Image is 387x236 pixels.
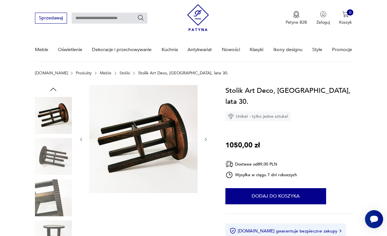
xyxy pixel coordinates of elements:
[250,38,263,61] a: Klasyki
[273,38,302,61] a: Ikony designu
[35,71,68,75] a: [DOMAIN_NAME]
[225,160,233,168] img: Ikona dostawy
[35,38,48,61] a: Meble
[225,85,352,107] h1: Stolik Art Deco, [GEOGRAPHIC_DATA], lata 30.
[286,11,307,25] button: Patyna B2B
[365,210,383,228] iframe: Smartsupp widget button
[225,140,260,151] p: 1050,00 zł
[293,11,300,18] img: Ikona medalu
[230,228,341,234] button: [DOMAIN_NAME] gwarantuje bezpieczne zakupy
[92,38,152,61] a: Dekoracje i przechowywanie
[35,97,72,134] img: Zdjęcie produktu Stolik Art Deco, Niemcy, lata 30.
[339,19,352,25] p: Koszyk
[320,11,326,17] img: Ikonka użytkownika
[342,11,349,17] img: Ikona koszyka
[339,11,352,25] button: 0Koszyk
[316,19,330,25] p: Zaloguj
[286,11,307,25] a: Ikona medaluPatyna B2B
[76,71,92,75] a: Produkty
[120,71,130,75] a: Stoliki
[35,16,67,20] a: Sprzedawaj
[138,71,228,75] p: Stolik Art Deco, [GEOGRAPHIC_DATA], lata 30.
[347,9,353,16] div: 0
[316,11,330,25] button: Zaloguj
[58,38,82,61] a: Oświetlenie
[162,38,178,61] a: Kuchnia
[35,13,67,23] button: Sprzedawaj
[332,38,352,61] a: Promocje
[225,171,297,179] div: Wysyłka w ciągu 7 dni roboczych
[225,188,326,204] button: Dodaj do koszyka
[225,160,297,168] div: Dostawa od 89,00 PLN
[188,38,212,61] a: Antykwariat
[100,71,111,75] a: Meble
[35,138,72,175] img: Zdjęcie produktu Stolik Art Deco, Niemcy, lata 30.
[312,38,322,61] a: Style
[222,38,240,61] a: Nowości
[35,179,72,216] img: Zdjęcie produktu Stolik Art Deco, Niemcy, lata 30.
[187,2,209,33] img: Patyna - sklep z meblami i dekoracjami vintage
[228,113,234,119] img: Ikona diamentu
[286,19,307,25] p: Patyna B2B
[339,229,341,232] img: Ikona strzałki w prawo
[89,85,198,193] img: Zdjęcie produktu Stolik Art Deco, Niemcy, lata 30.
[230,228,236,234] img: Ikona certyfikatu
[137,15,144,22] button: Szukaj
[225,112,291,121] div: Unikat - tylko jedna sztuka!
